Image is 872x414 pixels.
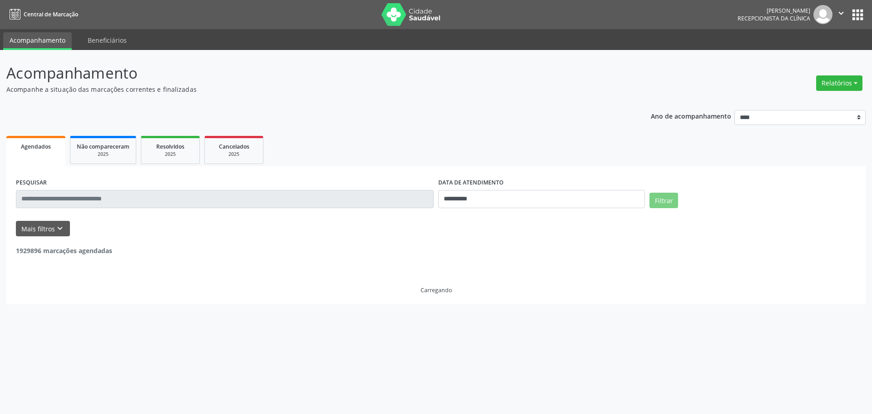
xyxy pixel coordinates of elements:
label: DATA DE ATENDIMENTO [438,176,504,190]
span: Resolvidos [156,143,184,150]
label: PESQUISAR [16,176,47,190]
p: Ano de acompanhamento [651,110,731,121]
p: Acompanhamento [6,62,608,85]
button: apps [850,7,866,23]
a: Beneficiários [81,32,133,48]
span: Cancelados [219,143,249,150]
button: Relatórios [816,75,862,91]
p: Acompanhe a situação das marcações correntes e finalizadas [6,85,608,94]
button: Mais filtroskeyboard_arrow_down [16,221,70,237]
button: Filtrar [649,193,678,208]
span: Recepcionista da clínica [738,15,810,22]
strong: 1929896 marcações agendadas [16,246,112,255]
div: Carregando [421,286,452,294]
span: Agendados [21,143,51,150]
div: 2025 [211,151,257,158]
img: img [813,5,832,24]
span: Não compareceram [77,143,129,150]
div: 2025 [77,151,129,158]
div: [PERSON_NAME] [738,7,810,15]
span: Central de Marcação [24,10,78,18]
i:  [836,8,846,18]
i: keyboard_arrow_down [55,224,65,234]
a: Central de Marcação [6,7,78,22]
div: 2025 [148,151,193,158]
button:  [832,5,850,24]
a: Acompanhamento [3,32,72,50]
